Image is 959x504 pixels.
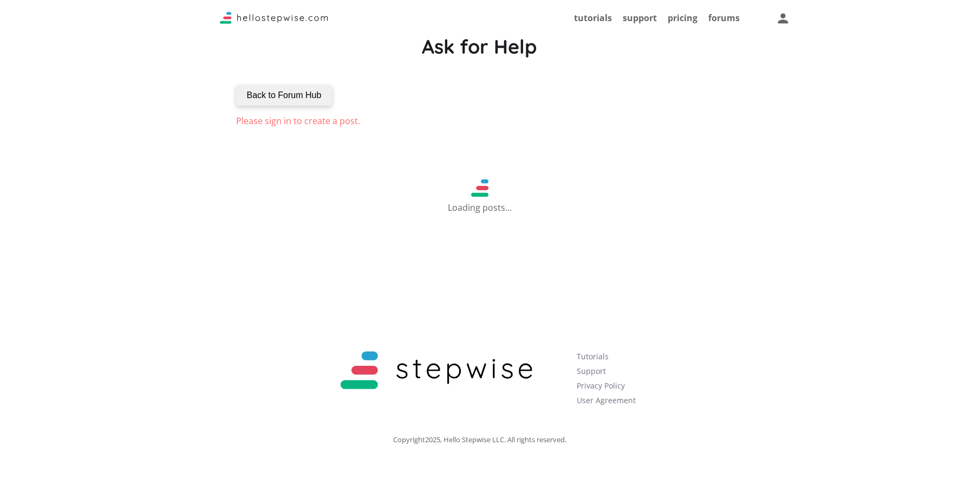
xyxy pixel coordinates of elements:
p: Copyright 2025 , Hello Stepwise LLC. All rights reserved. [220,436,740,443]
img: Loading [471,179,488,197]
a: Stepwise [317,391,556,403]
a: Stepwise [220,15,328,27]
a: pricing [668,12,697,24]
p: Loading posts... [448,197,512,212]
a: Support [577,366,606,376]
a: forums [708,12,740,24]
a: Tutorials [577,351,609,361]
h1: Ask for Help [236,35,723,58]
button: Back to Forum Hub [236,85,332,106]
a: Privacy Policy [577,380,625,391]
img: Logo [317,341,556,400]
img: Logo [220,12,328,24]
a: support [623,12,657,24]
a: tutorials [574,12,612,24]
p: Please sign in to create a post. [236,117,723,125]
a: User Agreement [577,395,636,405]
